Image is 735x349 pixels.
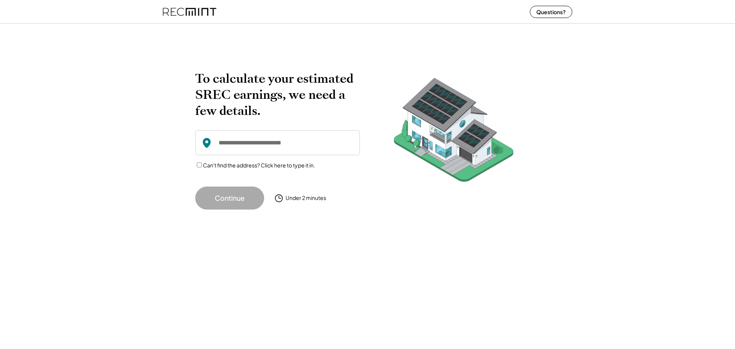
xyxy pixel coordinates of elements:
[530,6,572,18] button: Questions?
[163,2,216,22] img: recmint-logotype%403x%20%281%29.jpeg
[195,70,360,119] h2: To calculate your estimated SREC earnings, we need a few details.
[203,162,315,169] label: Can't find the address? Click here to type it in.
[195,187,264,210] button: Continue
[379,70,528,193] img: RecMintArtboard%207.png
[286,194,326,202] div: Under 2 minutes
